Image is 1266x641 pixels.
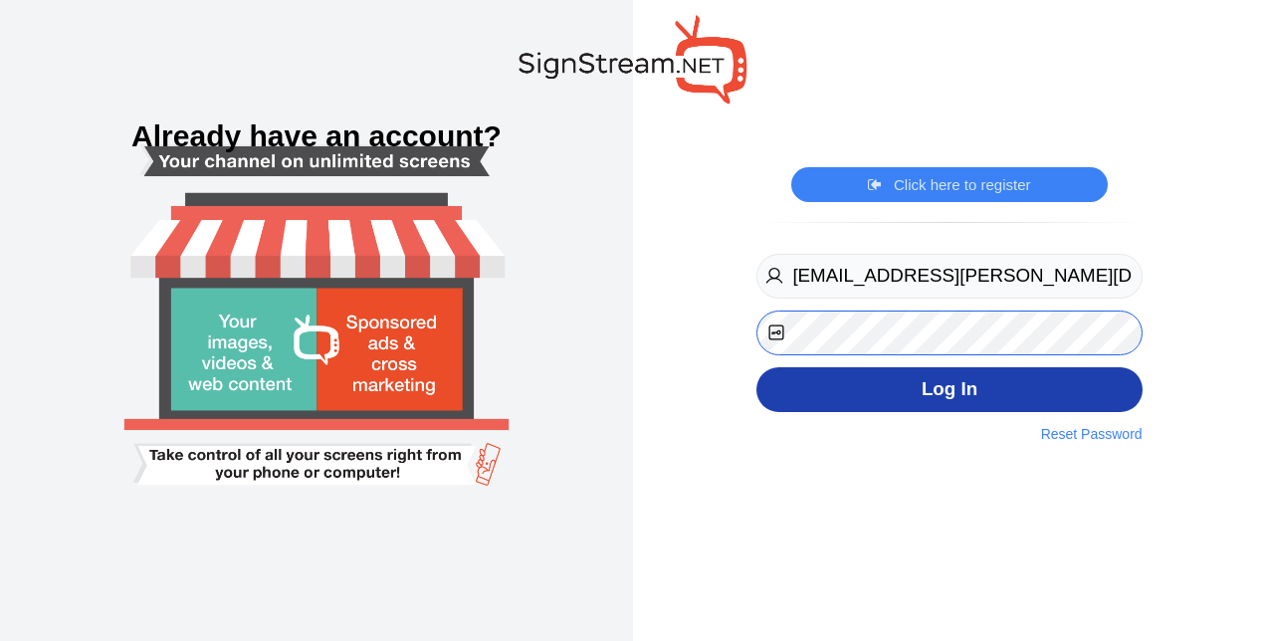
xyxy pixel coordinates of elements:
[756,367,1142,412] button: Log In
[519,15,747,104] img: SignStream.NET
[1041,424,1143,445] a: Reset Password
[868,175,1030,195] a: Click here to register
[756,254,1142,299] input: Username
[20,121,613,151] h3: Already have an account?
[925,426,1266,641] iframe: Chat Widget
[80,57,554,585] img: Smart tv login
